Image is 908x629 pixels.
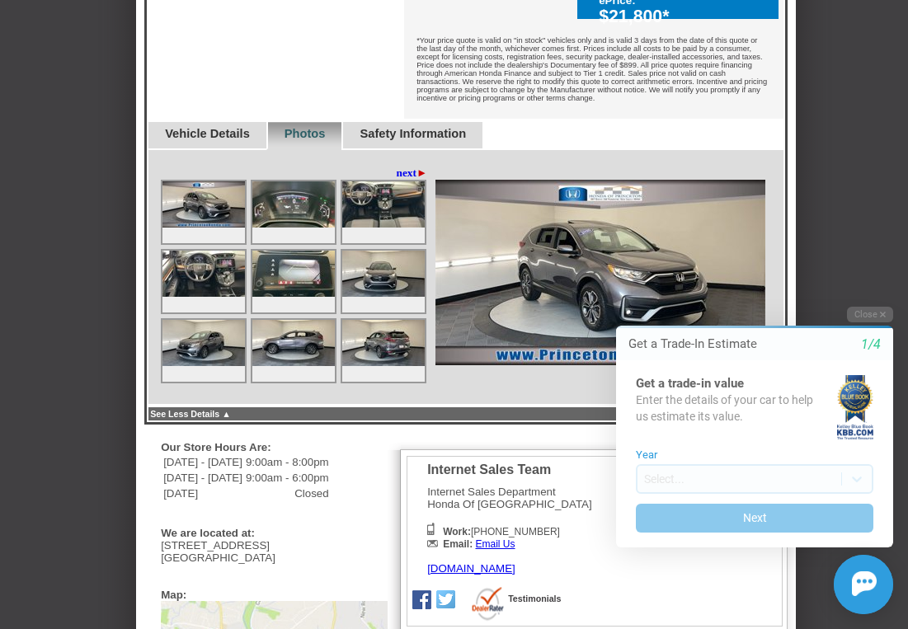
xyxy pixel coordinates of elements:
td: [DATE] - [DATE] [162,455,243,469]
div: Internet Sales Department Honda Of [GEOGRAPHIC_DATA] [427,462,592,575]
b: Work: [443,526,471,537]
a: [DOMAIN_NAME] [427,562,515,575]
img: Image.aspx [252,181,335,228]
img: Image.aspx [252,251,335,297]
iframe: Chat Assistance [581,292,908,629]
td: [DATE] - [DATE] [162,471,243,485]
td: [DATE] [162,486,243,500]
span: ► [416,167,427,179]
div: Map: [161,589,186,601]
div: Our Store Hours Are: [161,441,379,453]
a: Photos [285,127,326,140]
img: Icon_Facebook.png [412,590,431,609]
img: Image.aspx [162,251,245,297]
div: We are located at: [161,527,379,539]
img: Image.aspx [342,320,425,366]
img: Icon_Phone.png [427,523,435,535]
div: $21,800* [599,7,770,27]
img: Image.aspx [252,320,335,366]
a: Email Us [476,538,515,550]
img: Image.aspx [162,181,245,228]
div: Internet Sales Team [427,462,592,477]
td: 9:00am - 6:00pm [245,471,330,485]
a: Safety Information [360,127,466,140]
div: *Your price quote is valid on "in stock" vehicles only and is valid 3 days from the date of this ... [404,24,783,119]
img: Image.aspx [435,180,765,365]
td: 9:00am - 8:00pm [245,455,330,469]
a: See Less Details ▲ [150,409,231,419]
span: [PHONE_NUMBER] [443,526,560,537]
img: Image.aspx [162,320,245,366]
img: Icon_Dealerrater.png [472,587,506,622]
div: [STREET_ADDRESS] [GEOGRAPHIC_DATA] [161,539,388,564]
a: Vehicle Details [165,127,250,140]
td: Closed [245,486,330,500]
b: Email: [443,538,473,550]
a: next► [397,167,428,180]
img: Image.aspx [342,181,425,228]
img: Icon_Twitter.png [436,590,455,608]
img: Image.aspx [342,251,425,297]
a: Testimonials [508,594,561,603]
img: Icon_Email2.png [427,540,438,547]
